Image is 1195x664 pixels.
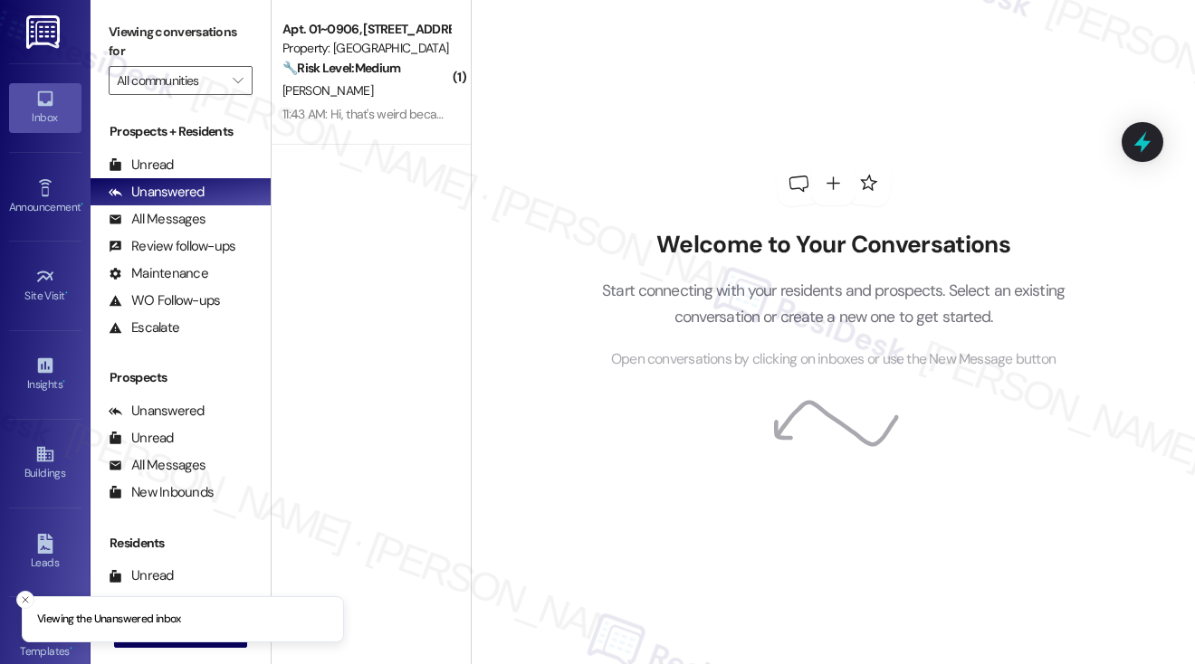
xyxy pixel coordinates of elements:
[9,350,81,399] a: Insights •
[575,278,1093,329] p: Start connecting with your residents and prospects. Select an existing conversation or create a n...
[91,122,271,141] div: Prospects + Residents
[91,368,271,387] div: Prospects
[9,439,81,488] a: Buildings
[9,261,81,310] a: Site Visit •
[109,456,206,475] div: All Messages
[282,39,450,58] div: Property: [GEOGRAPHIC_DATA]
[9,528,81,577] a: Leads
[109,318,179,337] div: Escalate
[117,66,224,95] input: All communities
[282,60,400,76] strong: 🔧 Risk Level: Medium
[109,237,235,256] div: Review follow-ups
[70,642,72,655] span: •
[81,198,83,211] span: •
[109,429,174,448] div: Unread
[91,534,271,553] div: Residents
[109,18,253,66] label: Viewing conversations for
[282,106,1000,122] div: 11:43 AM: Hi, that's weird because I called the front desk first and they said they couldn't do a...
[9,83,81,132] a: Inbox
[65,287,68,299] span: •
[611,348,1056,371] span: Open conversations by clicking on inboxes or use the New Message button
[37,612,181,628] p: Viewing the Unanswered inbox
[282,82,373,99] span: [PERSON_NAME]
[16,591,34,609] button: Close toast
[109,156,174,175] div: Unread
[282,20,450,39] div: Apt. 01~0906, [STREET_ADDRESS][PERSON_NAME]
[109,566,174,585] div: Unread
[109,402,205,421] div: Unanswered
[62,375,65,388] span: •
[109,210,206,229] div: All Messages
[26,15,63,49] img: ResiDesk Logo
[233,73,243,88] i: 
[575,231,1093,260] h2: Welcome to Your Conversations
[109,183,205,202] div: Unanswered
[109,291,220,310] div: WO Follow-ups
[109,483,214,502] div: New Inbounds
[109,264,208,283] div: Maintenance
